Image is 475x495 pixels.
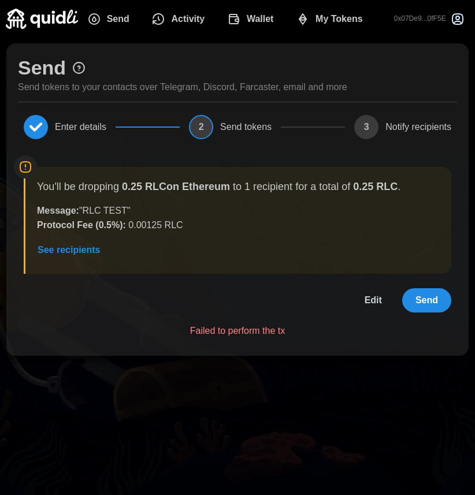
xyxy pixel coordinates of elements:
[385,122,451,132] span: Notify recipients
[402,288,451,312] button: Send
[353,181,398,192] strong: 0.25 RLC
[143,7,218,31] button: Activity
[37,238,101,262] button: See recipients
[218,7,287,31] button: Wallet
[415,289,438,312] span: Send
[55,122,106,132] span: Enter details
[78,7,143,31] button: Send
[220,122,272,132] span: Send tokens
[385,2,474,36] button: 0x07De9...0fF5E
[122,181,233,192] strong: 0.25 RLC on Ethereum
[287,7,376,31] button: My Tokens
[354,115,378,139] span: 3
[37,178,400,195] p: You'll be dropping to 1 recipient for a total of .
[107,8,129,31] span: Send
[37,218,183,233] p: 0.00125 RLC
[316,8,363,31] span: My Tokens
[351,288,395,312] button: Edit
[37,220,128,230] strong: Protocol Fee ( 0.5 %):
[365,289,382,312] span: Edit
[354,115,451,139] button: 3Notify recipients
[18,80,347,95] p: Send tokens to your contacts over Telegram, Discord, Farcaster, email and more
[171,8,205,31] span: Activity
[6,9,78,29] img: Quidli
[18,55,66,80] h1: Send
[24,115,106,139] button: Enter details
[37,204,130,218] p: " RLC TEST "
[189,115,213,139] span: 2
[37,206,79,215] strong: Message:
[247,8,274,31] span: Wallet
[189,115,272,139] button: 2Send tokens
[394,14,446,24] p: 0x07De9...0fF5E
[38,239,101,262] span: See recipients
[190,324,285,338] p: Failed to perform the tx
